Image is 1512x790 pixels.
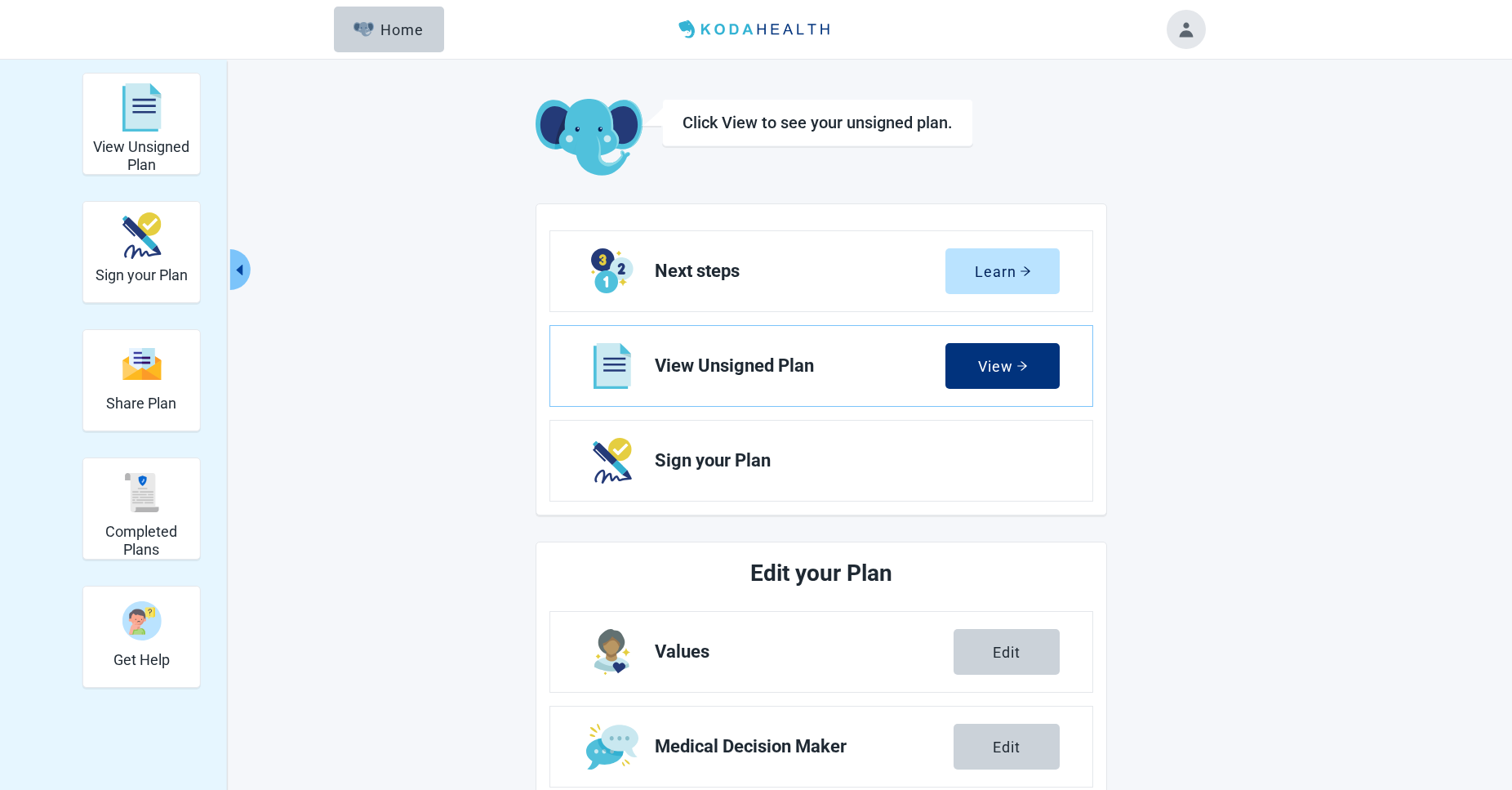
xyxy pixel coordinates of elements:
div: Edit [993,739,1021,755]
div: Learn [975,263,1031,279]
button: Viewarrow-right [945,343,1060,389]
div: View Unsigned Plan [82,73,201,175]
span: Sign your Plan [655,451,1047,471]
img: svg%3e [122,83,161,132]
img: svg%3e [122,346,161,382]
a: Edit Medical Decision Maker section [550,707,1092,787]
button: Collapse menu [230,249,251,290]
div: Share Plan [82,329,201,431]
img: Koda Health [672,16,840,42]
span: Next steps [655,261,945,281]
div: Sign your Plan [82,201,201,303]
button: Edit [954,724,1060,770]
img: svg%3e [122,473,161,512]
div: Completed Plans [82,457,201,560]
span: View Unsigned Plan [655,356,945,376]
img: Elephant [354,22,374,37]
a: Edit Values section [550,612,1092,692]
span: arrow-right [1016,360,1028,372]
div: Edit [993,644,1021,660]
img: person-question-x68TBcxA.svg [122,601,161,640]
h2: Completed Plans [90,523,193,558]
h1: Click View to see your unsigned plan. [683,113,953,132]
button: ElephantHome [334,7,444,52]
span: arrow-right [1020,266,1031,277]
a: Next Sign your Plan section [550,421,1092,501]
button: Toggle account menu [1167,10,1206,49]
img: Koda Elephant [536,99,643,177]
img: make_plan_official-CpYJDfBD.svg [122,212,161,259]
span: Medical Decision Maker [655,737,954,757]
span: caret-left [232,262,247,278]
button: Edit [954,629,1060,675]
h2: View Unsigned Plan [90,138,193,173]
button: Learnarrow-right [945,248,1060,294]
a: View View Unsigned Plan section [550,326,1092,406]
div: View [978,358,1028,374]
h2: Edit your Plan [611,556,1032,591]
div: Get Help [82,586,201,688]
h2: Get Help [113,651,170,669]
span: Values [655,642,954,662]
h2: Share Plan [106,395,176,413]
h2: Sign your Plan [96,266,188,284]
div: Home [354,21,424,38]
a: Learn Next steps section [550,231,1092,311]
